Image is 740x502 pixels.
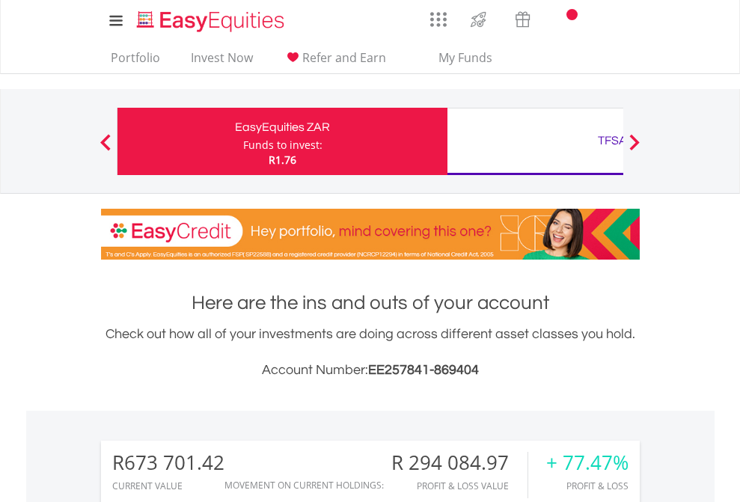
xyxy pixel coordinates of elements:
button: Next [620,141,649,156]
a: Refer and Earn [278,50,392,73]
div: Profit & Loss [546,481,629,491]
span: Refer and Earn [302,49,386,66]
a: Portfolio [105,50,166,73]
a: Home page [131,4,290,34]
a: AppsGrid [421,4,456,28]
div: Check out how all of your investments are doing across different asset classes you hold. [101,324,640,381]
img: grid-menu-icon.svg [430,11,447,28]
span: R1.76 [269,153,296,167]
div: R673 701.42 [112,452,224,474]
span: EE257841-869404 [368,363,479,377]
a: Invest Now [185,50,259,73]
div: EasyEquities ZAR [126,117,438,138]
img: thrive-v2.svg [466,7,491,31]
a: My Profile [621,4,659,37]
span: My Funds [417,48,515,67]
div: CURRENT VALUE [112,481,224,491]
h1: Here are the ins and outs of your account [101,290,640,316]
img: EasyCredit Promotion Banner [101,209,640,260]
img: EasyEquities_Logo.png [134,9,290,34]
img: vouchers-v2.svg [510,7,535,31]
div: + 77.47% [546,452,629,474]
a: Notifications [545,4,583,34]
a: FAQ's and Support [583,4,621,34]
a: Vouchers [501,4,545,31]
h3: Account Number: [101,360,640,381]
div: Profit & Loss Value [391,481,528,491]
div: R 294 084.97 [391,452,528,474]
div: Funds to invest: [243,138,322,153]
button: Previous [91,141,120,156]
div: Movement on Current Holdings: [224,480,384,490]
